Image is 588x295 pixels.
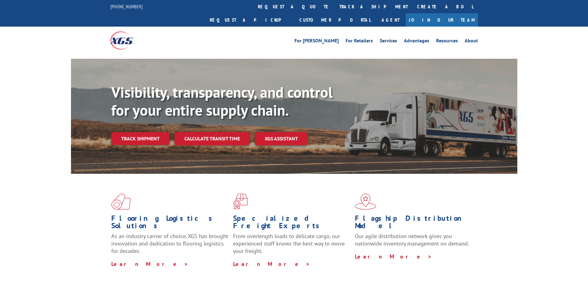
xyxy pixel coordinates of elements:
span: Our agile distribution network gives you nationwide inventory management on demand. [355,233,469,247]
a: Track shipment [111,132,170,145]
a: [PHONE_NUMBER] [110,3,143,10]
h1: Flooring Logistics Solutions [111,215,228,233]
a: Learn More > [233,260,310,267]
h1: Flagship Distribution Model [355,215,472,233]
a: Learn More > [355,253,432,260]
img: xgs-icon-total-supply-chain-intelligence-red [111,194,130,210]
p: From overlength loads to delicate cargo, our experienced staff knows the best way to move your fr... [233,233,350,260]
a: Learn More > [111,260,188,267]
a: Services [380,38,397,45]
a: Resources [436,38,458,45]
a: Agent [375,13,406,27]
a: Join Our Team [406,13,478,27]
a: Customer Portal [295,13,375,27]
a: XGS ASSISTANT [255,132,308,145]
b: Visibility, transparency, and control for your entire supply chain. [111,83,333,120]
a: Calculate transit time [175,132,250,145]
img: xgs-icon-flagship-distribution-model-red [355,194,376,210]
span: As an industry carrier of choice, XGS has brought innovation and dedication to flooring logistics... [111,233,228,254]
a: Advantages [404,38,429,45]
a: About [465,38,478,45]
a: For Retailers [346,38,373,45]
a: For [PERSON_NAME] [294,38,339,45]
a: Request a pickup [205,13,295,27]
img: xgs-icon-focused-on-flooring-red [233,194,248,210]
h1: Specialized Freight Experts [233,215,350,233]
